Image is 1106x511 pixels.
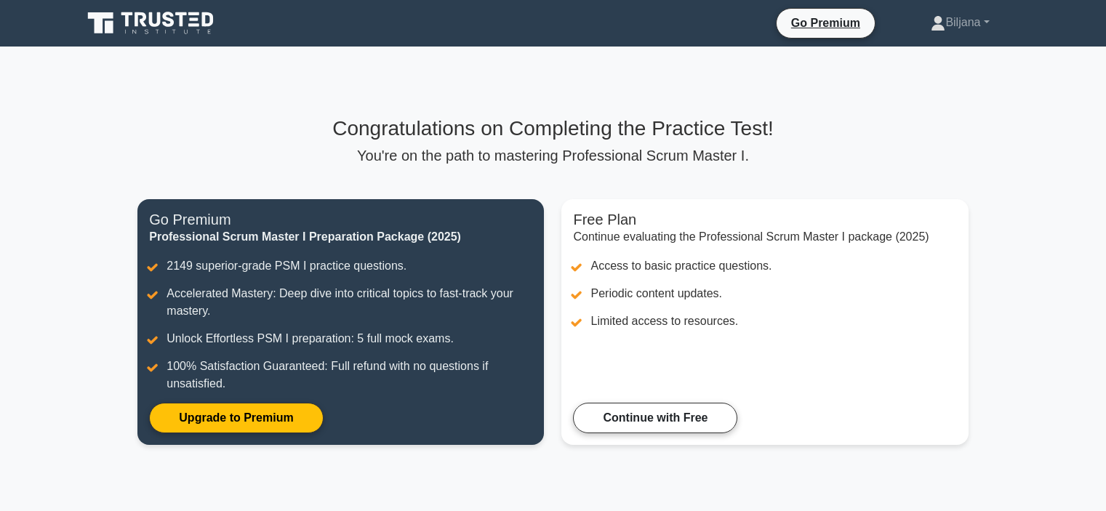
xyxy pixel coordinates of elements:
[149,403,323,433] a: Upgrade to Premium
[137,116,968,141] h3: Congratulations on Completing the Practice Test!
[896,8,1024,37] a: Biljana
[573,403,737,433] a: Continue with Free
[782,14,869,32] a: Go Premium
[137,147,968,164] p: You're on the path to mastering Professional Scrum Master I.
